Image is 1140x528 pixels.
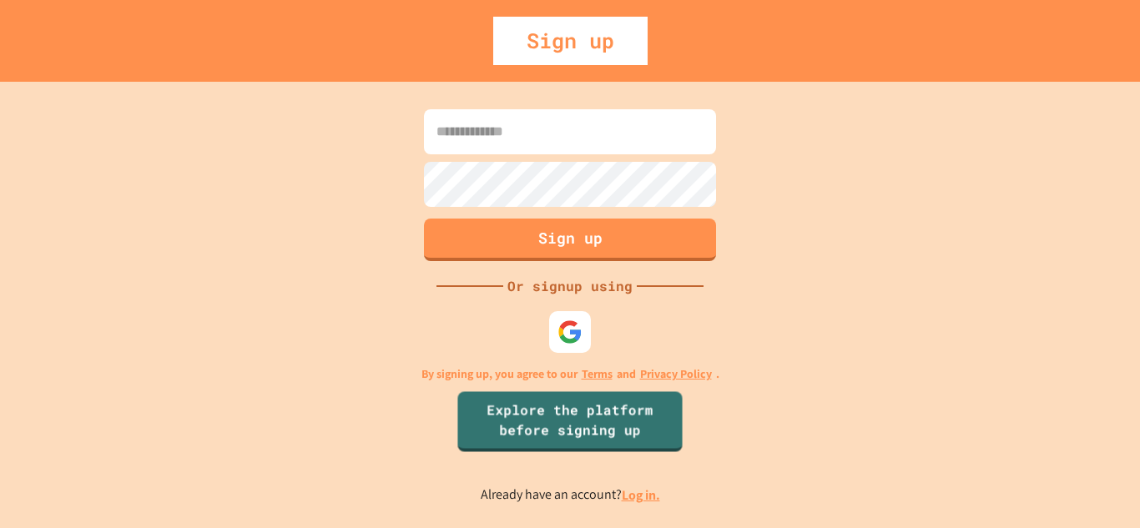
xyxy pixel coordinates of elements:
[457,391,682,451] a: Explore the platform before signing up
[421,365,719,383] p: By signing up, you agree to our and .
[503,276,637,296] div: Or signup using
[481,485,660,505] p: Already have an account?
[557,319,583,344] img: google-icon.svg
[582,365,613,383] a: Terms
[622,486,660,504] a: Log in.
[493,17,648,65] div: Sign up
[640,365,712,383] a: Privacy Policy
[424,219,716,261] button: Sign up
